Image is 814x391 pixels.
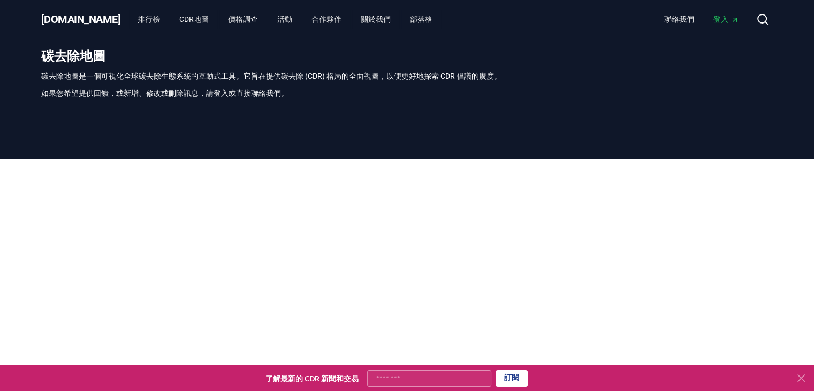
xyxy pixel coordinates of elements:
font: CDR地圖 [179,15,209,24]
font: 價格調查 [228,15,258,24]
font: 如果您希望提供回饋，或新增、修改或刪除訊息，請登入或直接聯絡我們。 [41,89,288,97]
font: 碳去除地圖是一個可視化全球碳去除生態系統的互動式工具。它旨在提供碳去除 (CDR) 格局的全面視圖，以便更好地探索 CDR 倡議的廣度。 [41,72,501,80]
font: 登入 [713,15,728,24]
nav: 主要的 [656,10,748,29]
a: [DOMAIN_NAME] [41,12,121,27]
font: 關於我們 [361,15,391,24]
font: [DOMAIN_NAME] [41,13,121,26]
a: 排行榜 [129,10,169,29]
a: 關於我們 [352,10,399,29]
a: CDR地圖 [171,10,217,29]
font: 聯絡我們 [664,15,694,24]
font: 碳去除地圖 [41,47,105,64]
a: 登入 [705,10,748,29]
a: 價格調查 [219,10,267,29]
nav: 主要的 [129,10,441,29]
font: 排行榜 [138,15,160,24]
font: 活動 [277,15,292,24]
a: 部落格 [401,10,441,29]
a: 合作夥伴 [303,10,350,29]
font: 合作夥伴 [311,15,341,24]
a: 活動 [269,10,301,29]
a: 聯絡我們 [656,10,703,29]
font: 部落格 [410,15,432,24]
